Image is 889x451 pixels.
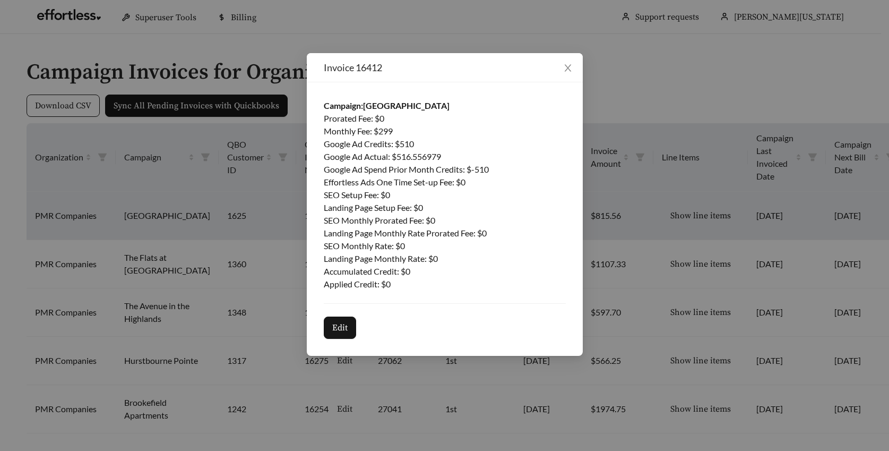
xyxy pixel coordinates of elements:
div: Prorated Fee : $ 0 [324,112,566,125]
div: Google Ad Spend Prior Month Credits : $ -510 [324,163,566,176]
div: Effortless Ads One Time Set-up Fee : $ 0 [324,176,566,189]
div: Accumulated Credit : $ 0 [324,265,566,278]
div: Applied Credit : $ 0 [324,278,566,291]
strong: Campaign: [GEOGRAPHIC_DATA] [324,100,450,110]
div: Google Ad Actual : $ 516.556979 [324,150,566,163]
div: Landing Page Setup Fee : $ 0 [324,201,566,214]
div: SEO Monthly Prorated Fee : $ 0 [324,214,566,227]
span: Edit [332,321,348,334]
div: Landing Page Monthly Rate Prorated Fee : $ 0 [324,227,566,240]
div: Landing Page Monthly Rate : $ 0 [324,252,566,265]
div: Monthly Fee : $ 299 [324,125,566,138]
div: SEO Monthly Rate : $ 0 [324,240,566,252]
button: Edit [324,317,356,339]
div: Invoice 16412 [324,62,566,73]
div: Google Ad Credits : $ 510 [324,138,566,150]
div: SEO Setup Fee : $ 0 [324,189,566,201]
span: close [563,63,573,73]
button: Close [553,53,583,83]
